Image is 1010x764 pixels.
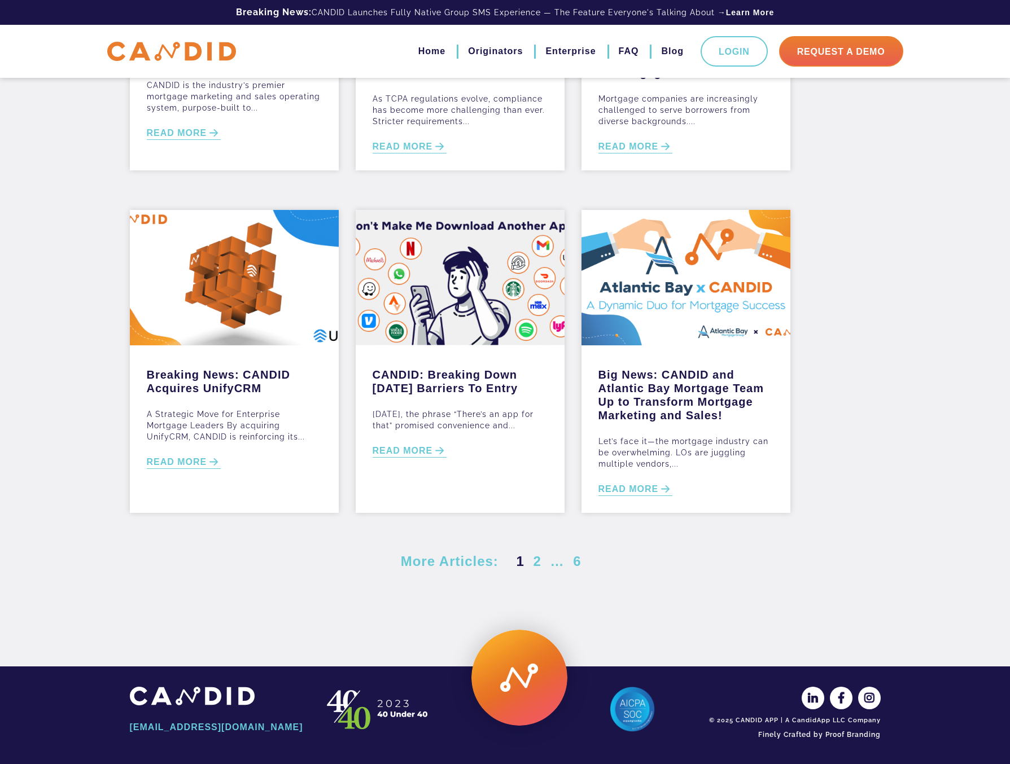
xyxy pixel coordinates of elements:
div: © 2025 CANDID APP | A CandidApp LLC Company [706,716,881,725]
span: … [548,554,567,569]
a: READ MORE [373,140,447,153]
a: [EMAIL_ADDRESS][DOMAIN_NAME] [130,718,305,737]
img: CANDID APP [322,687,435,732]
p: Let’s face it—the mortgage industry can be overwhelming. LOs are juggling multiple vendors,... [598,436,773,469]
a: Breaking News: CANDID Acquires UnifyCRM [147,362,322,395]
a: READ MORE [598,140,673,153]
a: Finely Crafted by Proof Branding [706,725,881,744]
a: Originators [468,42,523,61]
a: Blog [661,42,684,61]
span: More Articles: [401,555,499,568]
a: READ MORE [147,127,221,140]
p: A Strategic Move for Enterprise Mortgage Leaders By acquiring UnifyCRM, CANDID is reinforcing its... [147,409,322,442]
a: 2 [531,554,544,569]
img: CANDID APP [130,687,255,705]
a: Next [593,558,609,566]
span: 1 [514,554,527,569]
b: Breaking News: [236,7,312,17]
p: CANDID is the industry’s premier mortgage marketing and sales operating system, purpose-built to... [147,80,322,113]
a: Learn More [726,7,774,18]
a: CANDID: Breaking Down [DATE] Barriers To Entry [373,362,548,395]
a: READ MORE [598,483,673,496]
a: Big News: CANDID and Atlantic Bay Mortgage Team Up to Transform Mortgage Marketing and Sales! [598,362,773,422]
a: FAQ [619,42,639,61]
a: 6 [571,554,583,569]
img: AICPA SOC 2 [610,687,655,732]
p: Mortgage companies are increasingly challenged to serve borrowers from diverse backgrounds.... [598,93,773,127]
a: READ MORE [147,456,221,469]
nav: Posts pagination [514,552,610,570]
a: Home [418,42,445,61]
img: CANDID APP [107,42,236,62]
a: Request A Demo [779,36,903,67]
p: [DATE], the phrase “There’s an app for that” promised convenience and... [373,409,548,431]
a: READ MORE [373,445,447,458]
a: Login [701,36,768,67]
a: Enterprise [545,42,596,61]
p: As TCPA regulations evolve, compliance has become more challenging than ever. Stricter requiremen... [373,93,548,127]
